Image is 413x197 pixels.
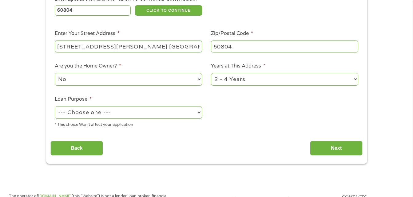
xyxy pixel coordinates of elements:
[50,141,103,156] input: Back
[55,96,92,102] label: Loan Purpose
[211,63,265,69] label: Years at This Address
[310,141,363,156] input: Next
[211,30,253,37] label: Zip/Postal Code
[55,41,202,52] input: 1 Main Street
[55,30,120,37] label: Enter Your Street Address
[55,120,202,128] div: * This choice Won’t affect your application
[135,5,202,16] button: CLICK TO CONTINUE
[55,5,131,16] input: Enter Zipcode (e.g 01510)
[55,63,121,69] label: Are you the Home Owner?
